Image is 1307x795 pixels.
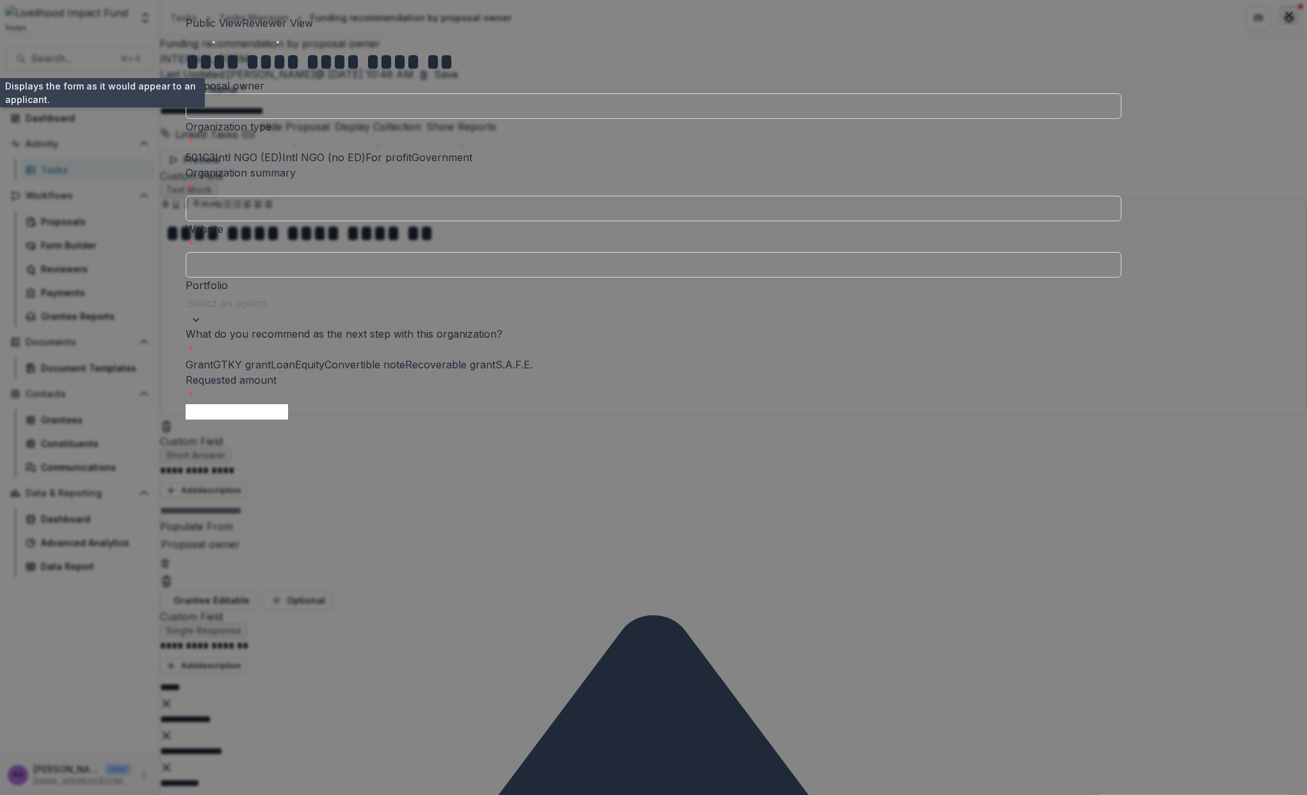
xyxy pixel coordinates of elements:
button: Reviewer View [242,15,313,46]
p: Organization type [186,119,1121,134]
span: Intl NGO (ED) [215,151,282,164]
span: GTKY grant [213,358,271,371]
p: Proposal owner [186,78,1121,93]
button: Close [1279,5,1299,26]
span: 501C3 [186,151,215,164]
span: Intl NGO (no ED) [282,151,365,164]
span: S.A.F.E. [495,358,533,371]
p: Website [186,221,1121,237]
p: Organization summary [186,165,1121,180]
p: Reviewer View [242,15,313,31]
p: Requested amount [186,372,1121,388]
p: What do you recommend as the next step with this organization? [186,326,1121,342]
p: Public View [186,15,242,31]
button: Public View [186,15,242,46]
span: Convertible note [325,358,405,371]
span: Recoverable grant [405,358,495,371]
span: For profit [365,151,412,164]
span: Loan [271,358,295,371]
span: Government [412,151,472,164]
span: Grant [186,358,213,371]
p: Portfolio [186,278,1121,293]
span: Equity [295,358,325,371]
